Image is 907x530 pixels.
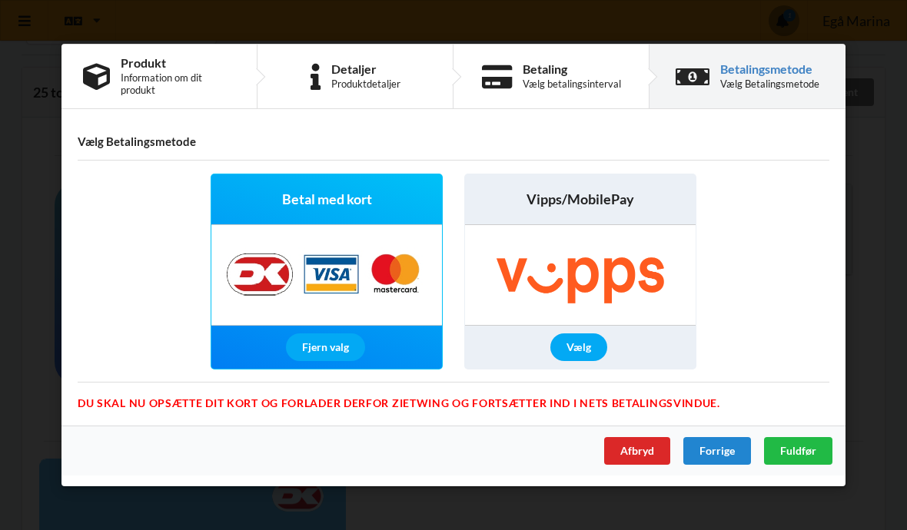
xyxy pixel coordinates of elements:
div: Forrige [683,437,751,465]
div: Afbryd [604,437,670,465]
div: Detaljer [331,63,400,75]
div: Vælg Betalingsmetode [720,78,819,90]
div: Information om dit produkt [121,71,235,96]
div: Du skal nu opsætte dit kort og forlader derfor Zietwing og fortsætter ind i Nets betalingsvindue. [78,382,829,399]
div: Produkt [121,57,235,69]
h4: Vælg Betalingsmetode [78,134,829,149]
span: Betal med kort [282,190,372,209]
div: Fjern valg [286,333,365,361]
div: Betaling [523,63,621,75]
img: Nets [211,225,442,325]
div: Vælg [550,333,607,361]
div: Betalingsmetode [720,63,819,75]
div: Vælg betalingsinterval [523,78,621,90]
img: Vipps/MobilePay [465,225,696,325]
span: Vipps/MobilePay [527,190,634,209]
span: Fuldfør [780,444,816,457]
div: Produktdetaljer [331,78,400,90]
